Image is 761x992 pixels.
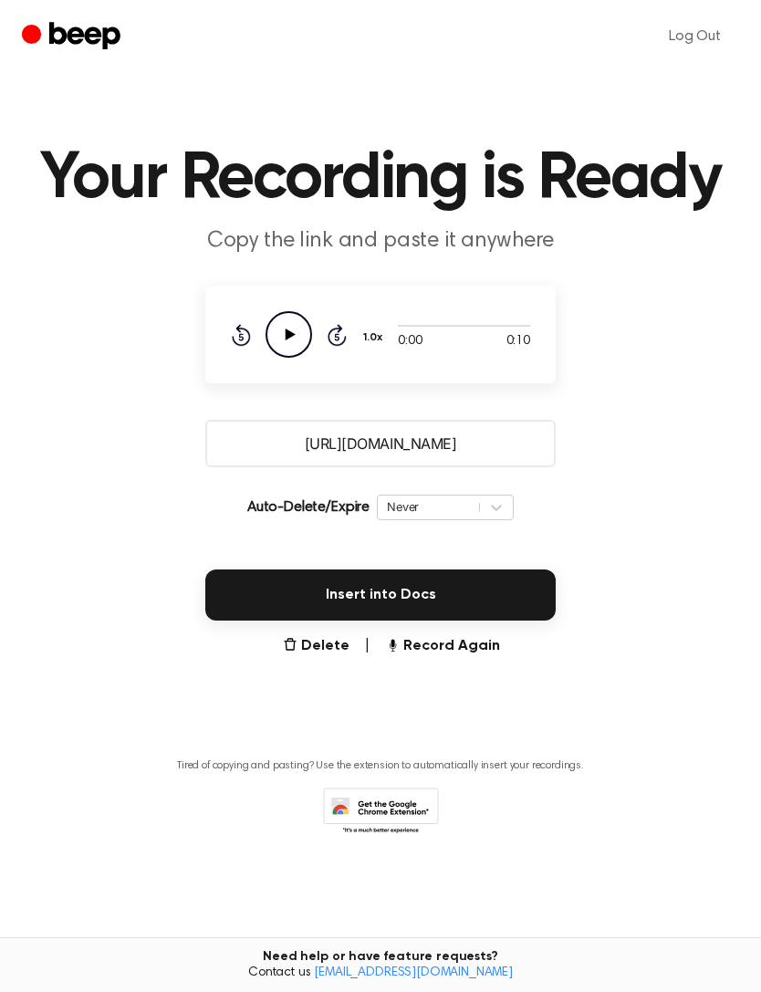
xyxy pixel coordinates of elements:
button: Insert into Docs [205,569,556,621]
span: | [364,635,370,657]
h1: Your Recording is Ready [22,146,739,212]
span: Contact us [11,966,750,982]
span: 0:00 [398,332,422,351]
div: Never [387,498,470,516]
span: 0:10 [506,332,530,351]
button: Record Again [385,635,500,657]
p: Copy the link and paste it anywhere [30,226,731,256]
p: Auto-Delete/Expire [247,496,370,518]
p: Tired of copying and pasting? Use the extension to automatically insert your recordings. [177,759,584,773]
button: 1.0x [361,322,390,353]
a: Log Out [651,15,739,58]
a: [EMAIL_ADDRESS][DOMAIN_NAME] [314,966,513,979]
button: Delete [283,635,349,657]
a: Beep [22,19,125,55]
